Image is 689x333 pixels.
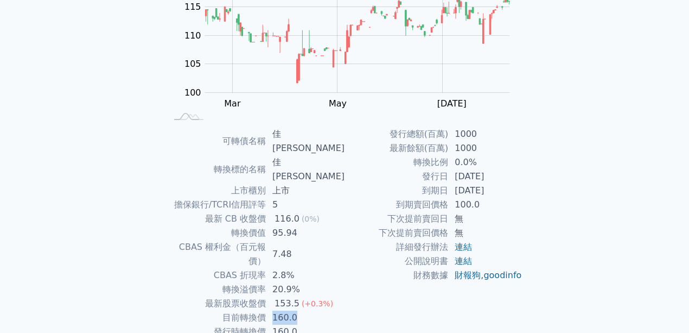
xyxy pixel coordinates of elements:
td: 轉換價值 [167,226,266,240]
tspan: May [329,98,347,109]
td: 最新股票收盤價 [167,297,266,311]
td: CBAS 折現率 [167,268,266,282]
td: 到期賣回價格 [344,198,448,212]
td: 7.48 [266,240,344,268]
td: 5 [266,198,344,212]
td: 佳[PERSON_NAME] [266,155,344,184]
tspan: Mar [224,98,241,109]
span: (0%) [302,215,320,223]
td: [DATE] [448,184,522,198]
td: [DATE] [448,169,522,184]
td: CBAS 權利金（百元報價） [167,240,266,268]
td: 擔保銀行/TCRI信用評等 [167,198,266,212]
div: 116.0 [272,212,302,226]
td: 無 [448,212,522,226]
a: 財報狗 [455,270,481,280]
td: 詳細發行辦法 [344,240,448,254]
td: 上市 [266,184,344,198]
td: 轉換比例 [344,155,448,169]
tspan: 110 [184,30,201,41]
td: 佳[PERSON_NAME] [266,127,344,155]
td: 下次提前賣回日 [344,212,448,226]
td: 財務數據 [344,268,448,282]
td: 可轉債名稱 [167,127,266,155]
td: 0.0% [448,155,522,169]
div: 153.5 [272,297,302,311]
td: 發行總額(百萬) [344,127,448,141]
tspan: 100 [184,87,201,98]
td: 下次提前賣回價格 [344,226,448,240]
tspan: 115 [184,2,201,12]
td: 1000 [448,127,522,141]
td: 20.9% [266,282,344,297]
td: 上市櫃別 [167,184,266,198]
td: 95.94 [266,226,344,240]
span: (+0.3%) [302,299,333,308]
tspan: 105 [184,59,201,69]
td: 到期日 [344,184,448,198]
td: 100.0 [448,198,522,212]
a: goodinfo [483,270,521,280]
tspan: [DATE] [437,98,467,109]
td: 目前轉換價 [167,311,266,325]
td: 160.0 [266,311,344,325]
td: 最新 CB 收盤價 [167,212,266,226]
td: 轉換溢價率 [167,282,266,297]
td: 最新餘額(百萬) [344,141,448,155]
a: 連結 [455,242,472,252]
td: 1000 [448,141,522,155]
td: 發行日 [344,169,448,184]
td: 無 [448,226,522,240]
td: , [448,268,522,282]
a: 連結 [455,256,472,266]
td: 2.8% [266,268,344,282]
td: 公開說明書 [344,254,448,268]
td: 轉換標的名稱 [167,155,266,184]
